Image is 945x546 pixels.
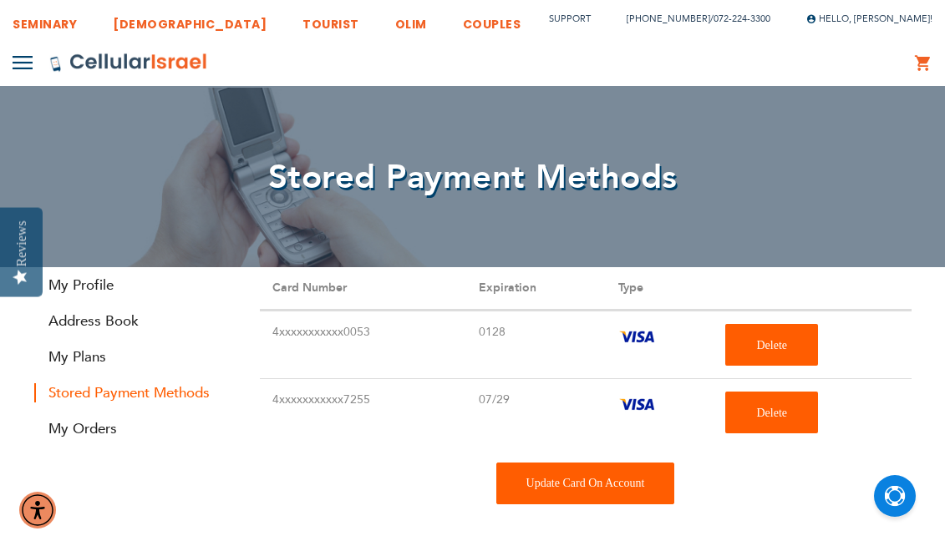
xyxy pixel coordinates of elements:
[466,267,606,310] th: Expiration
[466,311,606,378] td: 0128
[756,407,787,419] span: Delete
[34,347,235,367] a: My Plans
[618,392,657,417] img: vi.png
[725,392,818,433] button: Delete
[34,311,235,331] a: Address Book
[549,13,591,25] a: Support
[463,4,521,35] a: COUPLES
[496,463,675,504] div: To update the payment method currently being used on an existing Cellular Israel plan
[627,13,710,25] a: [PHONE_NUMBER]
[260,311,467,378] td: 4xxxxxxxxxxx0053
[49,53,208,73] img: Cellular Israel Logo
[34,383,235,402] strong: Stored Payment Methods
[806,13,932,25] span: Hello, [PERSON_NAME]!
[268,154,678,200] span: Stored Payment Methods
[260,267,467,310] th: Card Number
[302,4,359,35] a: TOURIST
[19,492,56,528] div: Accessibility Menu
[14,220,29,266] div: Reviews
[618,324,657,349] img: vi.png
[395,4,427,35] a: OLIM
[714,13,770,25] a: 072-224-3300
[725,324,818,366] button: Delete
[466,378,606,446] td: 07/29
[610,7,770,31] li: /
[113,4,267,35] a: [DEMOGRAPHIC_DATA]
[13,56,33,69] img: Toggle Menu
[756,339,787,351] span: Delete
[606,267,713,310] th: Type
[260,378,467,446] td: 4xxxxxxxxxxx7255
[34,276,235,295] a: My Profile
[13,4,77,35] a: SEMINARY
[34,419,235,438] a: My Orders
